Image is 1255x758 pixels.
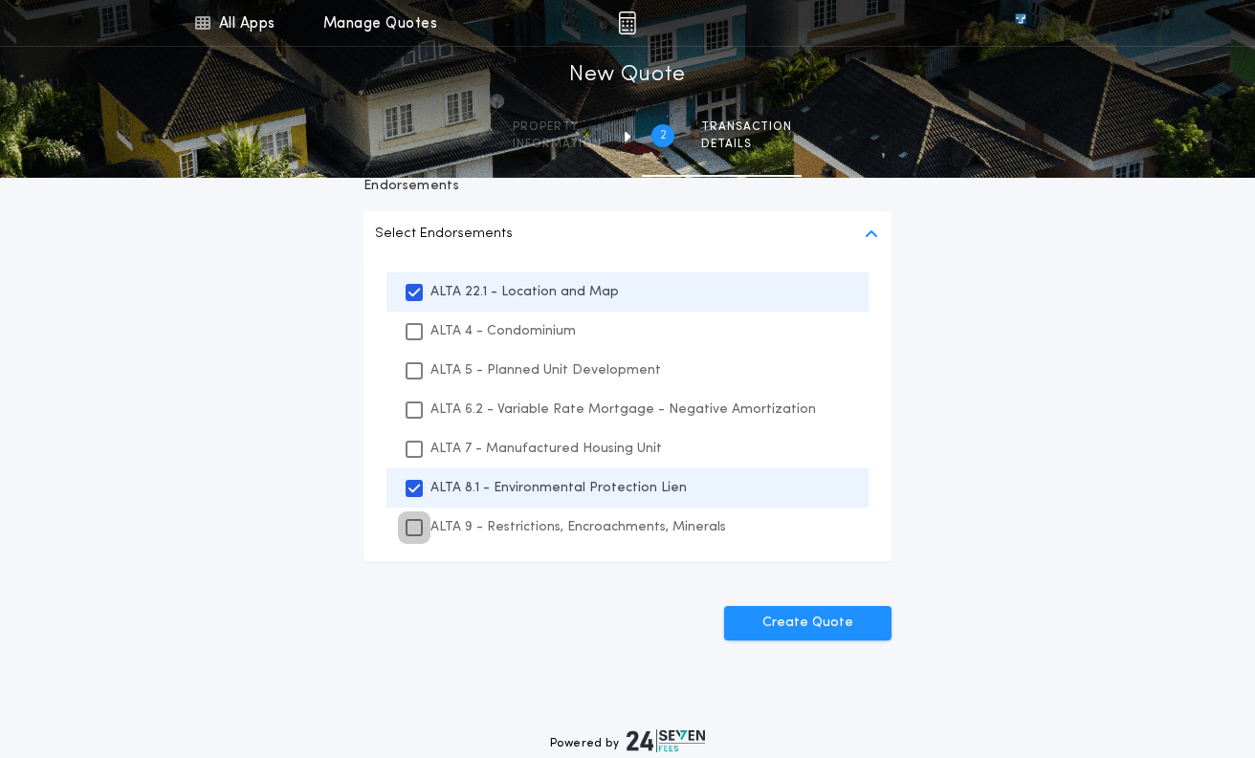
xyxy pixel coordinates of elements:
span: information [513,137,602,152]
img: logo [627,729,705,752]
div: Powered by [550,729,705,752]
button: Create Quote [724,606,892,640]
p: ALTA 22.1 - Location and Map [430,282,619,302]
p: ALTA 6.2 - Variable Rate Mortgage - Negative Amortization [430,400,816,420]
p: Endorsements [363,177,892,196]
p: ALTA 5 - Planned Unit Development [430,360,661,380]
p: ALTA 4 - Condominium [430,321,576,341]
p: ALTA 8.1 - Environmental Protection Lien [430,478,687,498]
ul: Select Endorsements [363,257,892,562]
h2: 2 [660,128,667,143]
h1: New Quote [569,60,686,91]
span: Property [513,119,602,135]
img: vs-icon [980,13,1061,32]
p: ALTA 9 - Restrictions, Encroachments, Minerals [430,517,726,537]
img: img [618,11,636,34]
span: details [701,137,792,152]
span: Transaction [701,119,792,135]
p: ALTA 7 - Manufactured Housing Unit [430,439,662,459]
button: Select Endorsements [363,211,892,257]
p: Select Endorsements [375,223,513,246]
